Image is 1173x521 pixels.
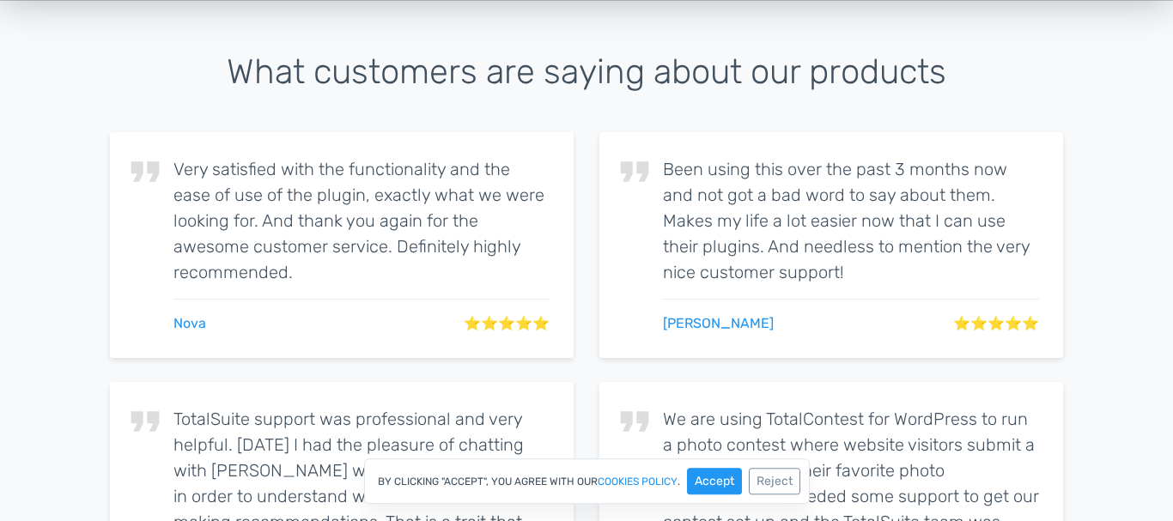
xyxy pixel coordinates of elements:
a: Nova [173,313,206,334]
span: format_quote [611,148,659,334]
span: ⭐⭐⭐⭐⭐ [464,313,550,334]
p: Been using this over the past 3 months now and not got a bad word to say about them. Makes my lif... [663,156,1039,285]
span: format_quote [121,148,169,334]
button: Accept [687,468,742,494]
h3: What customers are saying about our products [110,53,1063,91]
a: cookies policy [598,476,678,487]
span: ⭐⭐⭐⭐⭐ [953,313,1039,334]
p: Very satisfied with the functionality and the ease of use of the plugin, exactly what we were loo... [173,156,550,285]
button: Reject [749,468,800,494]
a: [PERSON_NAME] [663,313,774,334]
div: By clicking "Accept", you agree with our . [364,458,810,504]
